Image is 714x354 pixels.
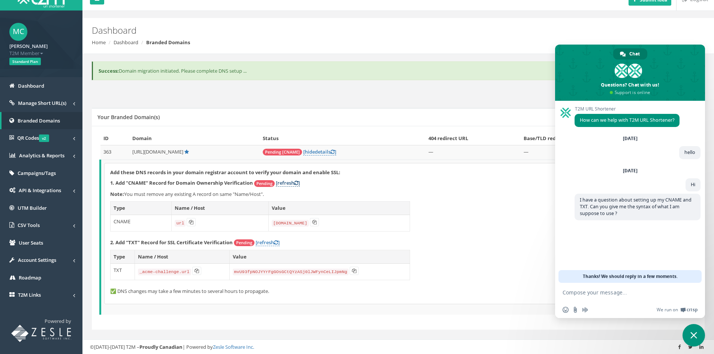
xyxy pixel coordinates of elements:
[521,132,647,145] th: Base/TLD redirect URL
[11,325,71,342] img: T2M URL Shortener powered by Zesle Software Inc.
[92,25,601,35] h2: Dashboard
[110,169,340,176] strong: Add these DNS records in your domain registrar account to verify your domain and enable SSL:
[583,270,678,283] span: Thanks! We should reply in a few moments.
[138,269,191,275] code: _acme-challenge.url
[9,50,73,57] span: T2M Member
[99,67,119,74] b: Success:
[254,180,275,187] span: Pending
[111,202,172,215] th: Type
[623,136,638,141] div: [DATE]
[110,191,688,198] p: You must remove any existing A record on same "Name/Host".
[272,220,309,227] code: [DOMAIN_NAME]
[18,205,47,211] span: UTM Builder
[691,181,695,188] span: Hi
[629,48,640,60] span: Chat
[110,288,688,295] p: ✅ DNS changes may take a few minutes to several hours to propagate.
[18,100,66,106] span: Manage Short URL(s)
[303,148,336,155] a: [hidedetails]
[580,117,674,123] span: How can we help with T2M URL Shortener?
[521,145,647,160] td: —
[572,307,578,313] span: Send a file
[687,307,698,313] span: Crisp
[623,169,638,173] div: [DATE]
[100,132,129,145] th: ID
[92,61,705,81] div: Domain migration initiated. Please complete DNS setup ...
[90,344,707,351] div: ©[DATE]-[DATE] T2M – | Powered by
[19,239,43,246] span: User Seats
[9,58,41,65] span: Standard Plan
[17,134,49,141] span: QR Codes
[45,318,71,324] span: Powered by
[276,179,300,187] a: [refresh]
[184,148,189,155] a: Default
[233,269,349,275] code: mvU93fpNOJYYrFgGOsGCtQYzASj0lJWFynCeLIJpmNg
[172,202,268,215] th: Name / Host
[229,250,410,264] th: Value
[111,250,135,264] th: Type
[582,307,588,313] span: Audio message
[256,239,280,246] a: [refresh]
[213,344,254,350] a: Zesle Software Inc.
[613,48,647,60] div: Chat
[19,152,64,159] span: Analytics & Reports
[18,257,56,263] span: Account Settings
[563,307,569,313] span: Insert an emoji
[234,239,254,246] span: Pending
[92,39,106,46] a: Home
[425,132,521,145] th: 404 redirect URL
[9,41,73,57] a: [PERSON_NAME] T2M Member
[18,291,41,298] span: T2M Links
[575,106,680,112] span: T2M URL Shortener
[18,82,44,89] span: Dashboard
[110,239,233,246] strong: 2. Add "TXT" Record for SSL Certificate Verification
[9,23,27,41] span: MC
[305,148,315,155] span: hide
[39,134,49,142] span: v2
[563,289,681,296] textarea: Compose your message...
[97,114,160,120] h5: Your Branded Domain(s)
[9,43,48,49] strong: [PERSON_NAME]
[146,39,190,46] strong: Branded Domains
[425,145,521,160] td: —
[263,149,302,155] span: Pending [CNAME]
[110,191,124,197] b: Note:
[19,274,41,281] span: Roadmap
[580,197,692,217] span: I have a question about setting up my CNAME and TXT. Can you give me the syntax of what I am supp...
[111,263,135,280] td: TXT
[111,215,172,231] td: CNAME
[657,307,678,313] span: We run on
[132,148,183,155] span: [URL][DOMAIN_NAME]
[657,307,698,313] a: We run onCrisp
[100,145,129,160] td: 363
[18,117,60,124] span: Branded Domains
[684,149,695,155] span: hello
[175,220,186,227] code: url
[110,179,253,186] strong: 1. Add "CNAME" Record for Domain Ownership Verification
[683,324,705,347] div: Close chat
[139,344,183,350] strong: Proudly Canadian
[129,132,260,145] th: Domain
[114,39,138,46] a: Dashboard
[19,187,61,194] span: API & Integrations
[268,202,410,215] th: Value
[260,132,425,145] th: Status
[18,170,56,176] span: Campaigns/Tags
[135,250,229,264] th: Name / Host
[18,222,40,229] span: CSV Tools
